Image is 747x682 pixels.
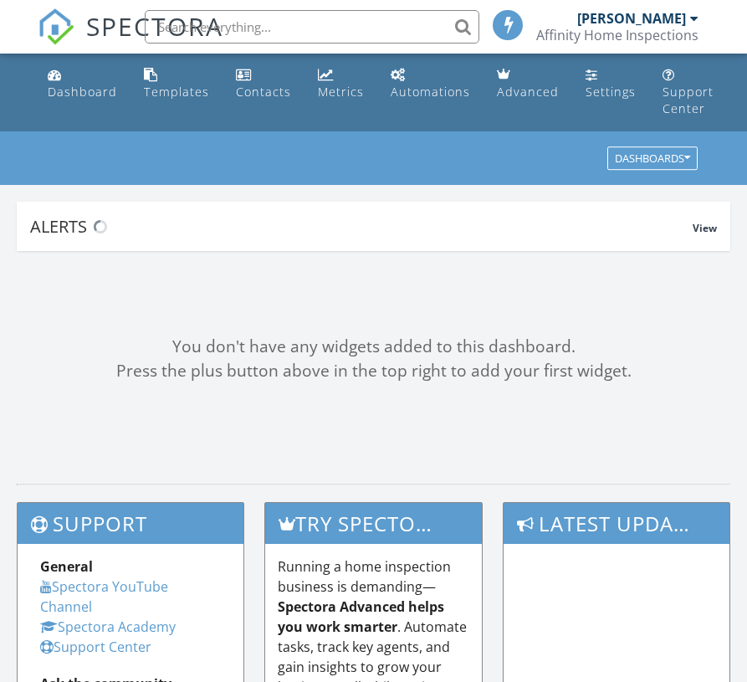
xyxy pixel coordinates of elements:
div: Dashboard [48,84,117,100]
a: Spectora Academy [40,618,176,636]
div: [PERSON_NAME] [577,10,686,27]
div: Metrics [318,84,364,100]
div: Advanced [497,84,559,100]
div: Support Center [663,84,714,116]
a: Settings [579,60,642,108]
a: Contacts [229,60,298,108]
div: Settings [586,84,636,100]
h3: Latest Updates [504,503,729,544]
span: SPECTORA [86,8,223,44]
strong: General [40,557,93,576]
span: View [693,221,717,235]
a: Metrics [311,60,371,108]
div: Contacts [236,84,291,100]
div: Affinity Home Inspections [536,27,698,44]
a: Spectora YouTube Channel [40,577,168,616]
input: Search everything... [145,10,479,44]
strong: Spectora Advanced helps you work smarter [278,597,444,636]
div: Press the plus button above in the top right to add your first widget. [17,359,730,383]
div: You don't have any widgets added to this dashboard. [17,335,730,359]
h3: Support [18,503,243,544]
a: Templates [137,60,216,108]
a: SPECTORA [38,23,223,58]
div: Templates [144,84,209,100]
a: Support Center [656,60,720,125]
div: Automations [391,84,470,100]
img: The Best Home Inspection Software - Spectora [38,8,74,45]
h3: Try spectora advanced [DATE] [265,503,481,544]
div: Alerts [30,215,693,238]
button: Dashboards [607,147,698,171]
div: Dashboards [615,153,690,165]
a: Automations (Basic) [384,60,477,108]
a: Advanced [490,60,565,108]
a: Dashboard [41,60,124,108]
a: Support Center [40,638,151,656]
